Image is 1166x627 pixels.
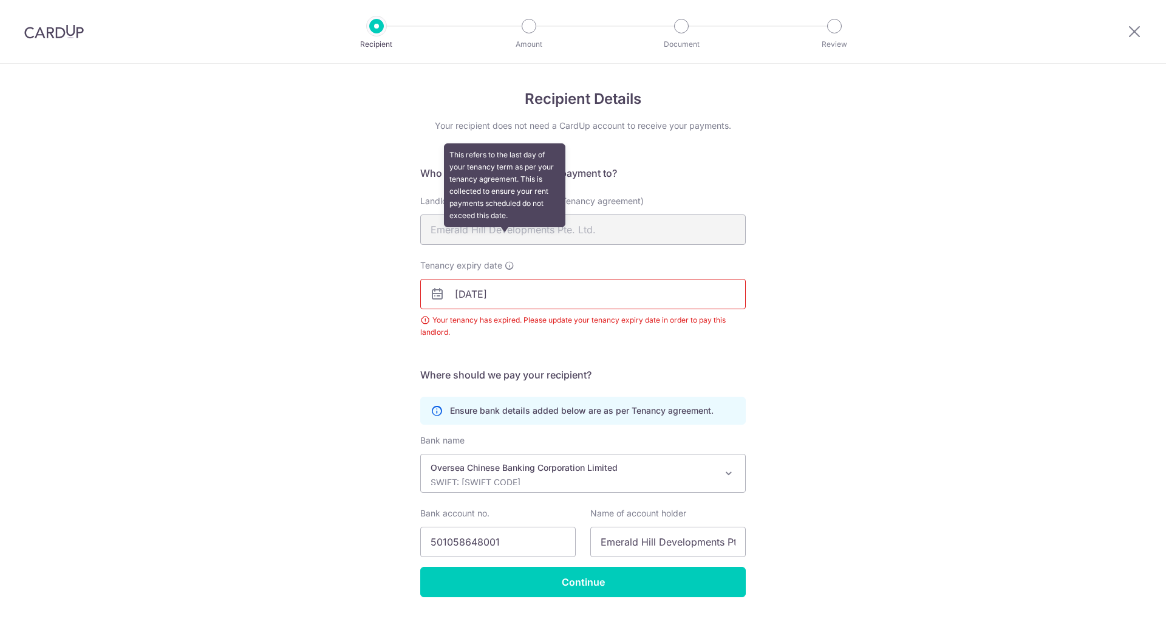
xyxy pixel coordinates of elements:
p: Oversea Chinese Banking Corporation Limited [431,462,716,474]
div: This refers to the last day of your tenancy term as per your tenancy agreement. This is collected... [444,143,565,227]
p: Ensure bank details added below are as per Tenancy agreement. [450,405,714,417]
div: Your tenancy has expired. Please update your tenancy expiry date in order to pay this landlord. [420,314,746,338]
p: SWIFT: [SWIFT_CODE] [431,476,716,488]
span: Oversea Chinese Banking Corporation Limited [420,454,746,493]
p: Recipient [332,38,421,50]
span: Tenancy expiry date [420,259,502,272]
span: Landlord or Company name(as per Tenancy agreement) [420,196,644,206]
label: Bank account no. [420,507,489,519]
div: Your recipient does not need a CardUp account to receive your payments. [420,120,746,132]
label: Bank name [420,434,465,447]
img: CardUp [24,24,84,39]
p: Amount [484,38,574,50]
p: Document [636,38,726,50]
h5: Who should we send this rent payment to? [420,166,746,180]
h4: Recipient Details [420,88,746,110]
iframe: Opens a widget where you can find more information [1088,591,1154,621]
input: DD/MM/YYYY [420,279,746,309]
label: Name of account holder [590,507,686,519]
input: Continue [420,567,746,597]
span: Oversea Chinese Banking Corporation Limited [421,454,745,492]
p: Review [789,38,879,50]
h5: Where should we pay your recipient? [420,368,746,382]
